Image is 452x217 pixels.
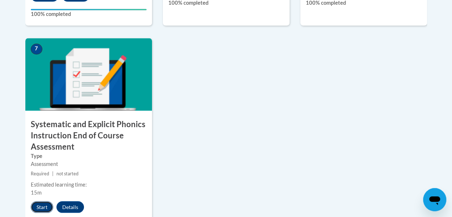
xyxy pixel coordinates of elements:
button: Start [31,201,53,213]
span: | [52,171,54,176]
div: Your progress [31,9,147,10]
label: 100% completed [31,10,147,18]
div: Assessment [31,160,147,168]
span: Required [31,171,49,176]
span: 15m [31,189,42,195]
label: Type [31,152,147,160]
button: Details [56,201,84,213]
iframe: Button to launch messaging window [423,188,446,211]
span: not started [56,171,79,176]
span: 7 [31,43,42,54]
h3: Systematic and Explicit Phonics Instruction End of Course Assessment [25,118,152,152]
img: Course Image [25,38,152,110]
div: Estimated learning time: [31,180,147,188]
